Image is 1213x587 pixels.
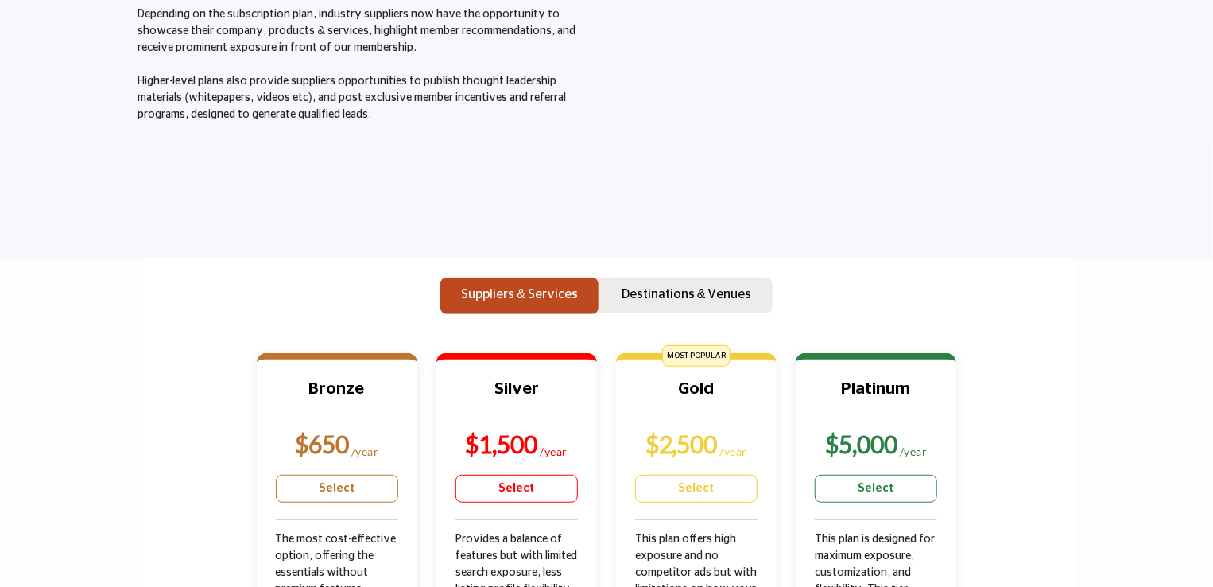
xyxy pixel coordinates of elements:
sub: /year [351,445,379,458]
a: Select [815,475,937,503]
b: $650 [295,430,349,458]
button: Suppliers & Services [440,278,599,314]
sub: /year [541,445,568,458]
p: Destinations & Venues [622,285,752,304]
h3: Platinum [815,379,937,418]
sub: /year [720,445,748,458]
p: Depending on the subscription plan, industry suppliers now have the opportunity to showcase their... [138,6,599,123]
a: Select [635,475,758,503]
b: $2,500 [645,430,718,458]
span: MOST POPULAR [662,345,731,367]
sub: /year [900,445,928,458]
b: $1,500 [466,430,538,458]
h3: Bronze [276,379,398,418]
button: Destinations & Venues [601,278,773,314]
b: $5,000 [825,430,897,458]
a: Select [455,475,578,503]
p: Suppliers & Services [461,285,578,304]
a: Select [276,475,398,503]
h3: Silver [455,379,578,418]
h3: Gold [635,379,758,418]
